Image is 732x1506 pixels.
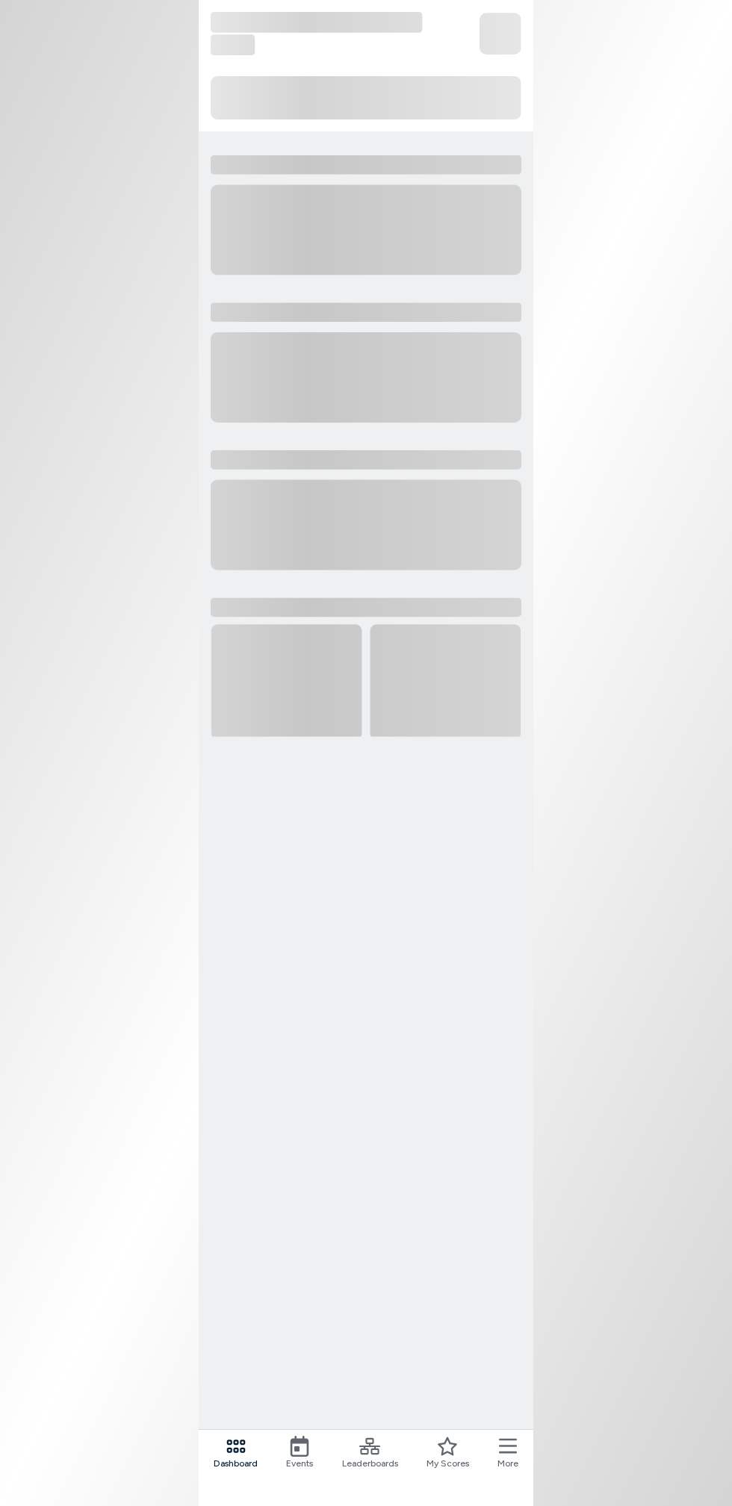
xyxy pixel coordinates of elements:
span: Events [286,1457,313,1470]
span: My Scores [427,1457,469,1470]
span: Leaderboards [342,1457,398,1470]
button: More [497,1436,518,1470]
a: Dashboard [214,1436,258,1470]
a: Events [286,1436,313,1470]
a: Leaderboards [342,1436,398,1470]
span: More [497,1457,518,1470]
a: My Scores [427,1436,469,1470]
span: Dashboard [214,1457,258,1470]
